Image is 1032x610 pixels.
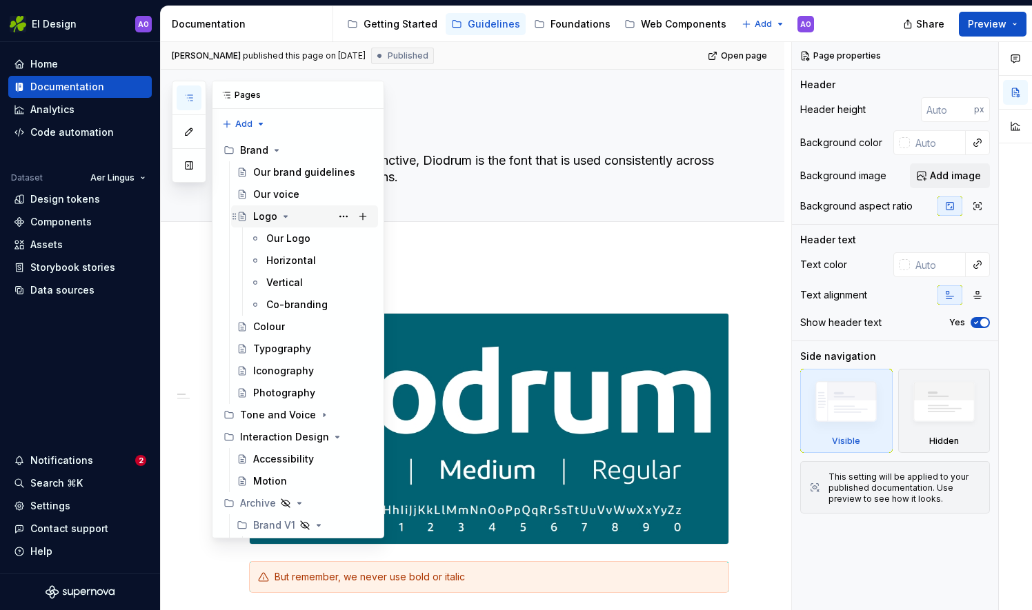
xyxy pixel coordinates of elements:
div: Documentation [30,80,104,94]
a: Typography [231,338,378,360]
div: AO [800,19,811,30]
label: Yes [949,317,965,328]
div: Side navigation [800,349,876,363]
button: EI DesignAO [3,9,157,39]
div: Data sources [30,283,95,297]
button: Notifications2 [8,449,152,471]
div: Getting Started [364,17,437,31]
div: Notifications [30,454,93,467]
div: Horizontal [266,254,316,267]
a: Getting Started [341,13,443,35]
span: Open page [721,50,767,61]
div: But remember, we never use bold or italic [275,570,720,584]
div: Components [30,215,92,229]
button: Add [218,114,270,134]
a: Components [8,211,152,233]
img: 0951ed2c-6267-44de-b1d2-b627e6c3da0f.jpeg [250,314,728,544]
div: Photography [253,386,315,400]
div: Header text [800,233,856,247]
div: Dataset [11,172,43,183]
div: Web Components [641,17,726,31]
a: Web Components [619,13,732,35]
div: Hidden [898,369,991,453]
div: Brand [240,143,268,157]
a: Vertical [244,272,378,294]
div: published this page on [DATE] [243,50,366,61]
div: Home [30,57,58,71]
div: Tone and Voice [218,404,378,426]
a: Assets [8,234,152,256]
span: [PERSON_NAME] [172,50,241,61]
span: 2 [135,455,146,466]
a: Analytics [8,99,152,121]
div: Archive [218,492,378,514]
textarea: Typography [246,114,726,147]
div: Header [800,78,835,92]
a: Co-branding [244,294,378,316]
div: Our voice [253,187,299,201]
a: Iconography [231,360,378,382]
a: Horizontal [244,250,378,272]
button: Add [737,14,789,34]
div: Background color [800,136,882,150]
a: Data sources [8,279,152,301]
a: Guidelines [446,13,526,35]
div: Motion [253,474,287,488]
div: This setting will be applied to your published documentation. Use preview to see how it looks. [828,471,981,505]
a: Our brand guidelines [231,161,378,183]
a: Our voice [231,183,378,205]
a: App Components [735,13,845,35]
div: Colour [253,320,285,334]
h4: Our typeface [249,285,729,302]
div: Logo [253,210,277,223]
div: Show header text [800,316,882,329]
textarea: Modern, open and distinctive, Diodrum is the font that is used consistently across all brand comm... [246,150,726,188]
div: Brand V1 [231,514,378,536]
button: Preview [959,12,1026,37]
input: Auto [910,252,966,277]
a: Design tokens [8,188,152,210]
div: Our brand guidelines [253,165,355,179]
img: 56b5df98-d96d-4d7e-807c-0afdf3bdaefa.png [10,16,26,32]
div: Text alignment [800,288,867,302]
div: Interaction Design [218,426,378,448]
span: Preview [968,17,1006,31]
button: Add image [910,163,990,188]
a: Foundations [528,13,616,35]
span: Add [755,19,772,30]
div: Iconography [253,364,314,378]
div: Foundations [550,17,611,31]
div: EI Design [32,17,77,31]
input: Auto [910,130,966,155]
span: Add image [930,169,981,183]
button: Share [896,12,953,37]
a: Documentation [8,76,152,98]
div: Assets [30,238,63,252]
div: Settings [30,499,70,513]
div: Search ⌘K [30,476,83,490]
div: Background image [800,169,886,183]
div: Our Logo [266,232,310,245]
div: Code automation [30,125,114,139]
div: Page tree [341,10,735,38]
div: Storybook stories [30,261,115,274]
div: Vertical [266,276,303,289]
span: Share [916,17,944,31]
span: Add [235,119,252,130]
button: Contact support [8,518,152,540]
div: Hidden [929,436,959,447]
div: Typography [253,342,311,356]
div: Header height [800,103,866,116]
button: Help [8,540,152,562]
a: Our Logo [244,227,378,250]
a: Motion [231,470,378,492]
div: Contact support [30,522,108,536]
div: Background aspect ratio [800,199,913,213]
input: Auto [921,97,974,122]
div: Design tokens [30,192,100,206]
a: Storybook stories [8,256,152,278]
div: Tone and Voice [240,408,316,422]
div: Documentation [172,17,327,31]
div: Archive [240,496,276,510]
a: Settings [8,495,152,517]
